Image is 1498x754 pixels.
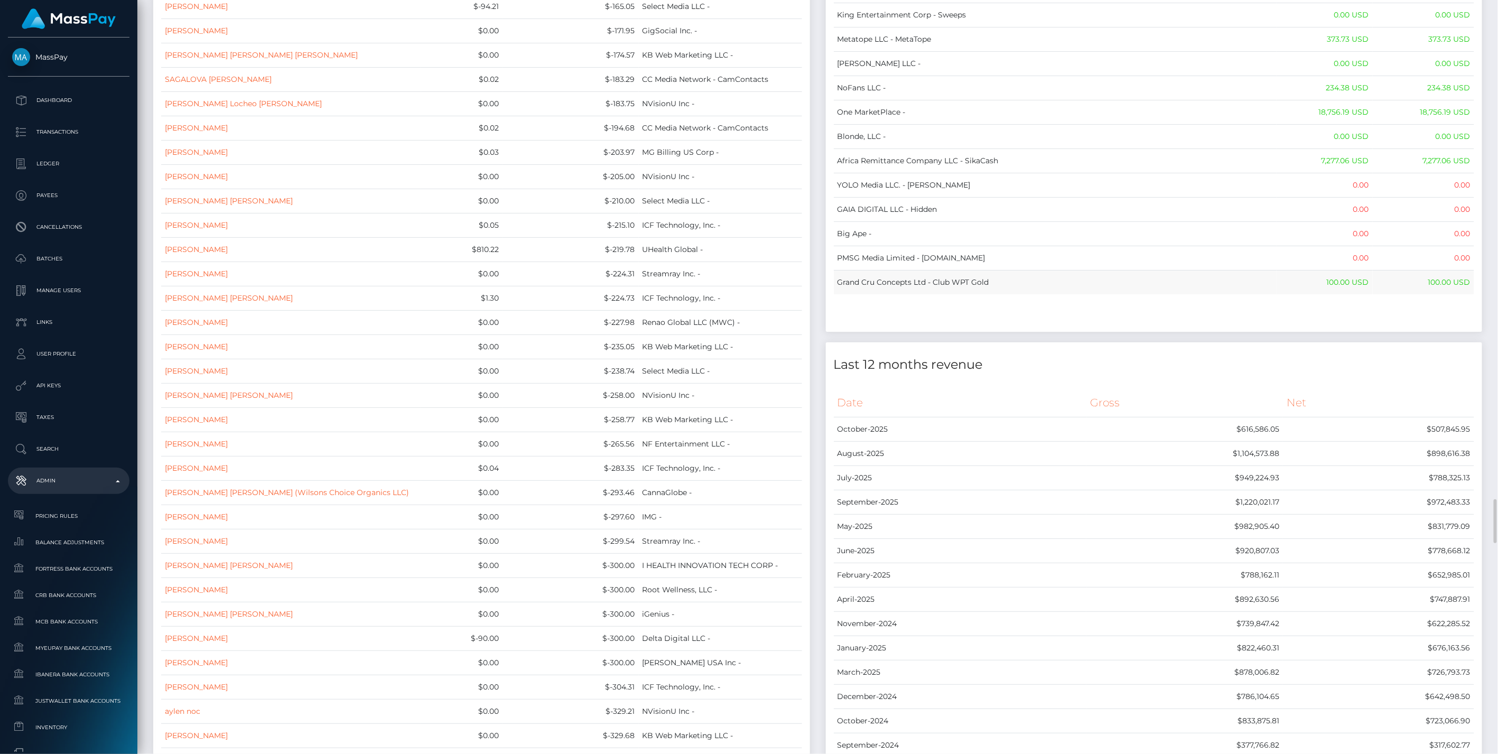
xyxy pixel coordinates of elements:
a: Taxes [8,404,129,431]
td: $0.00 [421,262,503,286]
td: KB Web Marketing LLC - [639,724,802,748]
td: NVisionU Inc - [639,700,802,724]
td: $786,104.65 [1086,685,1283,709]
td: KB Web Marketing LLC - [639,43,802,68]
td: 0.00 [1277,222,1373,246]
a: [PERSON_NAME] [165,2,228,11]
td: $-258.77 [503,408,638,432]
p: Cancellations [12,219,125,235]
a: [PERSON_NAME] [PERSON_NAME] (Wilsons Choice Organics LLC) [165,488,409,497]
td: 0.00 [1277,246,1373,271]
td: Renao Global LLC (MWC) - [639,311,802,335]
td: CC Media Network - CamContacts [639,116,802,141]
a: [PERSON_NAME] [165,220,228,230]
td: GAIA DIGITAL LLC - Hidden [834,198,1277,222]
th: Net [1283,388,1474,417]
td: 0.00 [1373,246,1474,271]
td: $-300.00 [503,578,638,602]
td: $-293.46 [503,481,638,505]
p: Taxes [12,409,125,425]
td: February-2025 [834,563,1086,588]
td: $622,285.52 [1283,612,1474,636]
a: [PERSON_NAME] [165,634,228,643]
a: [PERSON_NAME] [PERSON_NAME] [165,390,293,400]
a: [PERSON_NAME] [PERSON_NAME] [165,293,293,303]
a: [PERSON_NAME] [PERSON_NAME] [165,561,293,570]
td: $831,779.09 [1283,515,1474,539]
a: Transactions [8,119,129,145]
td: NVisionU Inc - [639,165,802,189]
td: $0.00 [421,481,503,505]
a: Pricing Rules [8,505,129,527]
a: Search [8,436,129,462]
a: [PERSON_NAME] [PERSON_NAME] [PERSON_NAME] [165,50,358,60]
td: $0.02 [421,116,503,141]
td: $-174.57 [503,43,638,68]
td: Grand Cru Concepts Ltd - Club WPT Gold [834,271,1277,295]
td: $892,630.56 [1086,588,1283,612]
p: Payees [12,188,125,203]
td: January-2025 [834,636,1086,660]
td: $739,847.42 [1086,612,1283,636]
td: 0.00 [1277,173,1373,198]
td: $-300.00 [503,554,638,578]
a: [PERSON_NAME] [165,415,228,424]
td: YOLO Media LLC. - [PERSON_NAME] [834,173,1277,198]
p: Admin [12,473,125,489]
td: $0.03 [421,141,503,165]
span: Inventory [12,721,125,733]
td: $-210.00 [503,189,638,213]
a: User Profile [8,341,129,367]
td: July-2025 [834,466,1086,490]
td: $778,668.12 [1283,539,1474,563]
p: Links [12,314,125,330]
td: 100.00 USD [1277,271,1373,295]
p: Transactions [12,124,125,140]
span: Pricing Rules [12,510,125,522]
td: 373.73 USD [1373,27,1474,52]
a: [PERSON_NAME] [165,585,228,594]
td: December-2024 [834,685,1086,709]
td: $0.00 [421,92,503,116]
td: 0.00 USD [1277,3,1373,27]
td: $920,807.03 [1086,539,1283,563]
a: Ibanera Bank Accounts [8,663,129,686]
td: $-227.98 [503,311,638,335]
td: $-90.00 [421,627,503,651]
td: ICF Technology, Inc. - [639,457,802,481]
td: $-203.97 [503,141,638,165]
td: $-215.10 [503,213,638,238]
td: iGenius - [639,602,802,627]
td: August-2025 [834,442,1086,466]
td: $898,616.38 [1283,442,1474,466]
td: $1,104,573.88 [1086,442,1283,466]
td: $-283.35 [503,457,638,481]
td: 18,756.19 USD [1373,100,1474,125]
a: [PERSON_NAME] [PERSON_NAME] [165,609,293,619]
td: $0.00 [421,165,503,189]
a: [PERSON_NAME] [165,731,228,740]
span: Fortress Bank Accounts [12,563,125,575]
a: [PERSON_NAME] [165,269,228,278]
td: $676,163.56 [1283,636,1474,660]
td: $-224.73 [503,286,638,311]
img: MassPay [12,48,30,66]
td: $0.02 [421,68,503,92]
td: $788,325.13 [1283,466,1474,490]
td: $-183.29 [503,68,638,92]
td: $652,985.01 [1283,563,1474,588]
td: $788,162.11 [1086,563,1283,588]
a: [PERSON_NAME] [165,172,228,181]
td: ICF Technology, Inc. - [639,286,802,311]
td: $0.00 [421,724,503,748]
td: $723,066.90 [1283,709,1474,733]
a: JustWallet Bank Accounts [8,690,129,712]
td: 0.00 USD [1373,125,1474,149]
td: IMG - [639,505,802,529]
td: $949,224.93 [1086,466,1283,490]
td: Delta Digital LLC - [639,627,802,651]
td: $0.00 [421,311,503,335]
td: $0.00 [421,432,503,457]
td: NVisionU Inc - [639,384,802,408]
p: Dashboard [12,92,125,108]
